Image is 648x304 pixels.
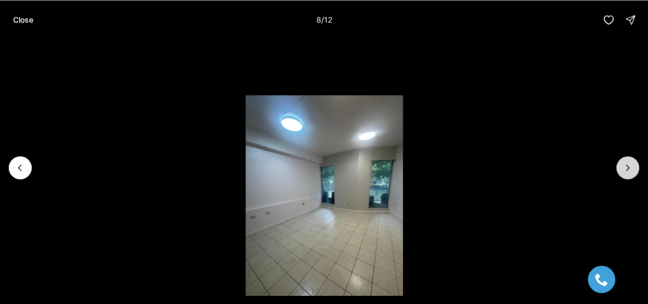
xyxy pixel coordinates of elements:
button: Close [7,9,40,31]
p: 8 / 12 [316,15,332,24]
button: Next slide [616,156,639,179]
button: Previous slide [9,156,32,179]
p: Close [13,15,33,24]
